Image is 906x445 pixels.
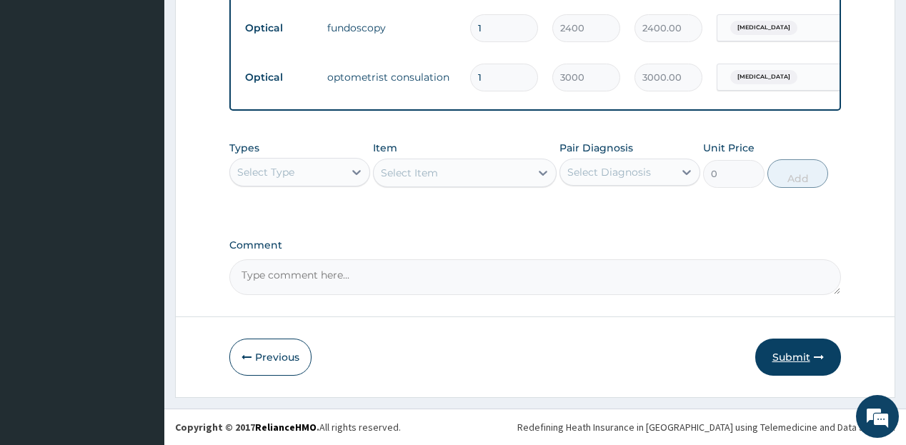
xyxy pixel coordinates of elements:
td: Optical [238,15,320,41]
td: fundoscopy [320,14,463,42]
td: optometrist consulation [320,63,463,91]
button: Previous [229,339,312,376]
label: Unit Price [703,141,755,155]
div: Select Diagnosis [567,165,651,179]
span: [MEDICAL_DATA] [730,70,797,84]
footer: All rights reserved. [164,409,906,445]
div: Minimize live chat window [234,7,269,41]
label: Pair Diagnosis [559,141,633,155]
span: [MEDICAL_DATA] [730,21,797,35]
span: We're online! [83,132,197,276]
button: Add [767,159,829,188]
strong: Copyright © 2017 . [175,421,319,434]
div: Select Type [237,165,294,179]
label: Types [229,142,259,154]
td: Optical [238,64,320,91]
button: Submit [755,339,841,376]
label: Comment [229,239,840,251]
a: RelianceHMO [255,421,317,434]
textarea: Type your message and hit 'Enter' [7,295,272,345]
div: Redefining Heath Insurance in [GEOGRAPHIC_DATA] using Telemedicine and Data Science! [517,420,895,434]
div: Chat with us now [74,80,240,99]
img: d_794563401_company_1708531726252_794563401 [26,71,58,107]
label: Item [373,141,397,155]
